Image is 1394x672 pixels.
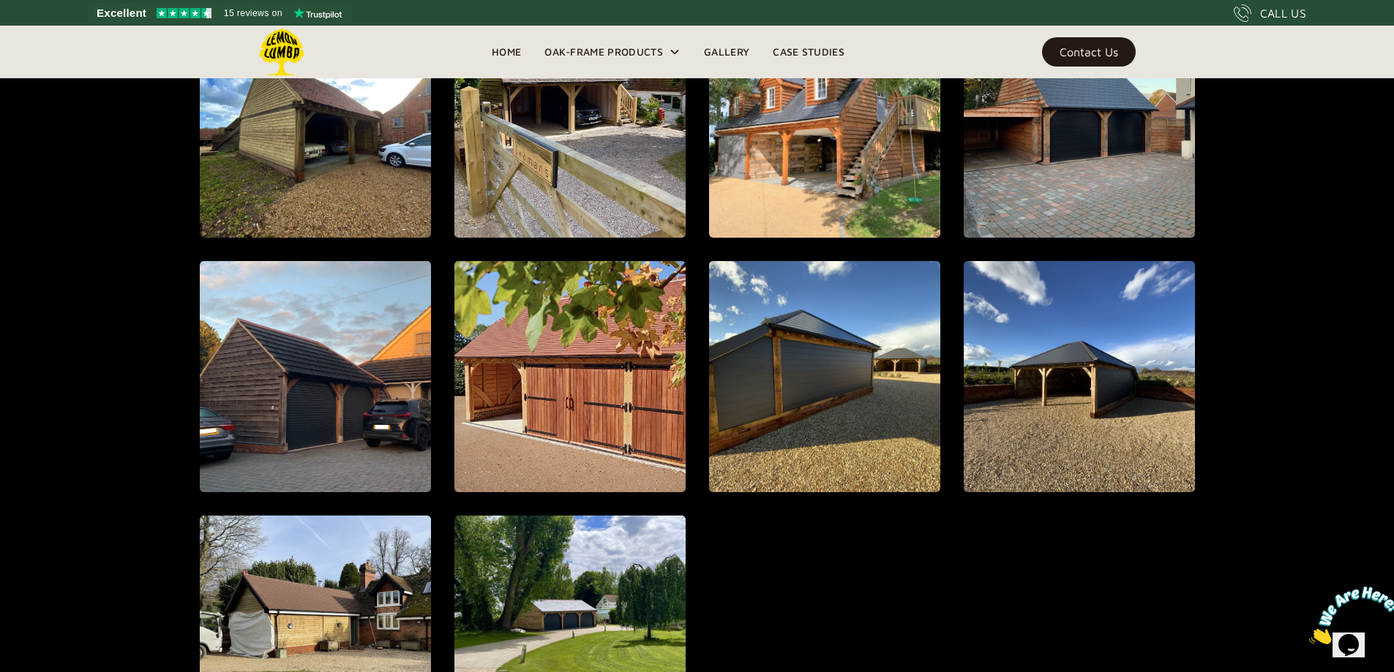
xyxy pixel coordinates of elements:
a: Gallery [692,41,761,63]
a: open lightbox [200,261,431,492]
a: open lightbox [709,7,940,238]
div: CALL US [1260,4,1306,22]
a: Home [480,41,533,63]
a: CALL US [1234,4,1306,22]
a: Contact Us [1042,37,1136,67]
a: See Lemon Lumba reviews on Trustpilot [88,3,352,23]
img: Trustpilot logo [293,7,342,19]
div: Contact Us [1060,47,1118,57]
a: Case Studies [761,41,856,63]
div: Oak-Frame Products [544,43,663,61]
img: Trustpilot 4.5 stars [157,8,211,18]
iframe: chat widget [1303,581,1394,650]
a: open lightbox [964,261,1195,492]
a: open lightbox [454,261,686,492]
div: Oak-Frame Products [533,26,692,78]
a: open lightbox [709,261,940,492]
a: open lightbox [454,7,686,238]
span: 15 reviews on [224,4,282,22]
a: open lightbox [964,7,1195,238]
img: Chat attention grabber [6,6,97,64]
span: 1 [6,6,12,18]
a: open lightbox [200,7,431,238]
span: Excellent [97,4,146,22]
